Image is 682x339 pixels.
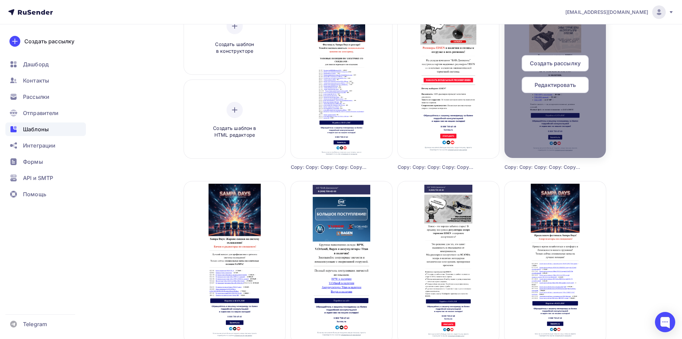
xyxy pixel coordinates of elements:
[5,122,86,136] a: Шаблоны
[23,190,46,198] span: Помощь
[504,164,581,171] div: Copy: Copy: Copy: Copy: Copy: Copy: Copy: Copy: Copy: Copy: Copy: Copy: Copy: Copy: Copy: Copy: C...
[23,109,59,117] span: Отправители
[24,37,74,45] div: Создать рассылку
[23,125,49,133] span: Шаблоны
[23,320,47,328] span: Telegram
[23,174,53,182] span: API и SMTP
[565,5,674,19] a: [EMAIL_ADDRESS][DOMAIN_NAME]
[5,155,86,168] a: Формы
[5,58,86,71] a: Дашборд
[398,164,474,171] div: Copy: Copy: Copy: Copy: Copy: Copy: Copy: Copy: Copy: Copy: Copy: Copy: Copy: Copy: Copy: Copy: C...
[5,74,86,87] a: Контакты
[535,81,576,89] span: Редактировать
[5,90,86,104] a: Рассылки
[530,59,581,67] span: Создать рассылку
[23,93,49,101] span: Рассылки
[23,158,43,166] span: Формы
[23,76,49,85] span: Контакты
[565,9,648,16] span: [EMAIL_ADDRESS][DOMAIN_NAME]
[23,141,55,150] span: Интеграции
[5,106,86,120] a: Отправители
[203,41,267,55] span: Создать шаблон в конструкторе
[23,60,49,68] span: Дашборд
[291,164,367,171] div: Copy: Copy: Copy: Copy: Copy: Copy: Copy: Copy: Copy: Copy: Copy: Copy: Copy: Copy: Copy: Copy: C...
[203,125,267,139] span: Создать шаблон в HTML редакторе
